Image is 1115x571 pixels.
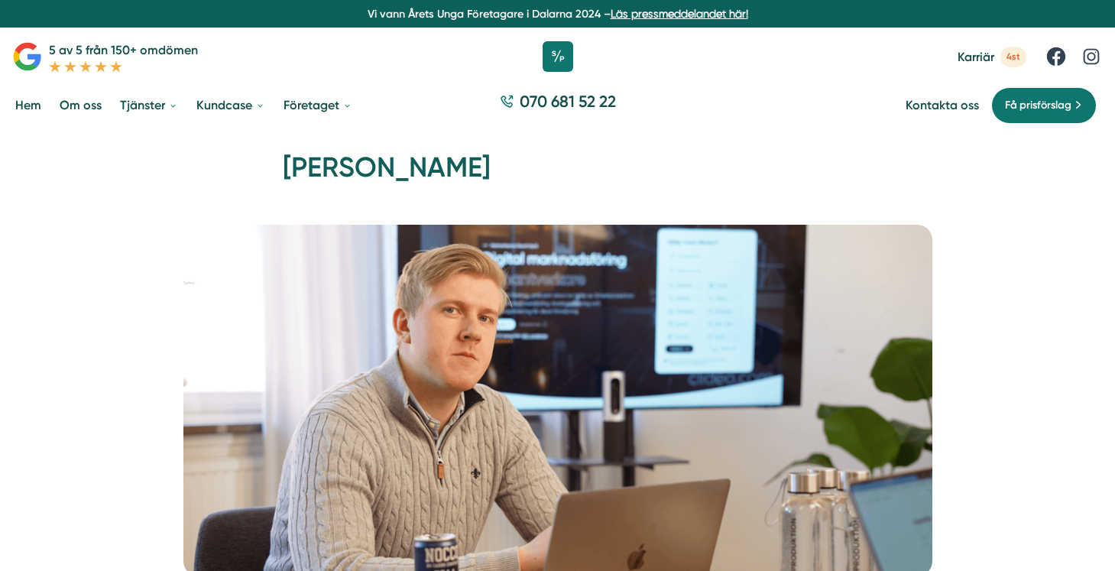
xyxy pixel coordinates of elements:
a: 070 681 52 22 [494,90,622,120]
h1: [PERSON_NAME] [283,149,833,199]
a: Företaget [280,86,355,125]
span: 4st [1000,47,1026,67]
span: Få prisförslag [1005,97,1071,114]
a: Kundcase [193,86,268,125]
span: 070 681 52 22 [520,90,616,112]
a: Karriär 4st [958,47,1026,67]
a: Få prisförslag [991,87,1097,124]
a: Läs pressmeddelandet här! [611,8,748,20]
a: Hem [12,86,44,125]
a: Tjänster [117,86,181,125]
span: Karriär [958,50,994,64]
a: Om oss [57,86,105,125]
p: Vi vann Årets Unga Företagare i Dalarna 2024 – [6,6,1109,21]
p: 5 av 5 från 150+ omdömen [49,41,198,60]
a: Kontakta oss [906,98,979,112]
